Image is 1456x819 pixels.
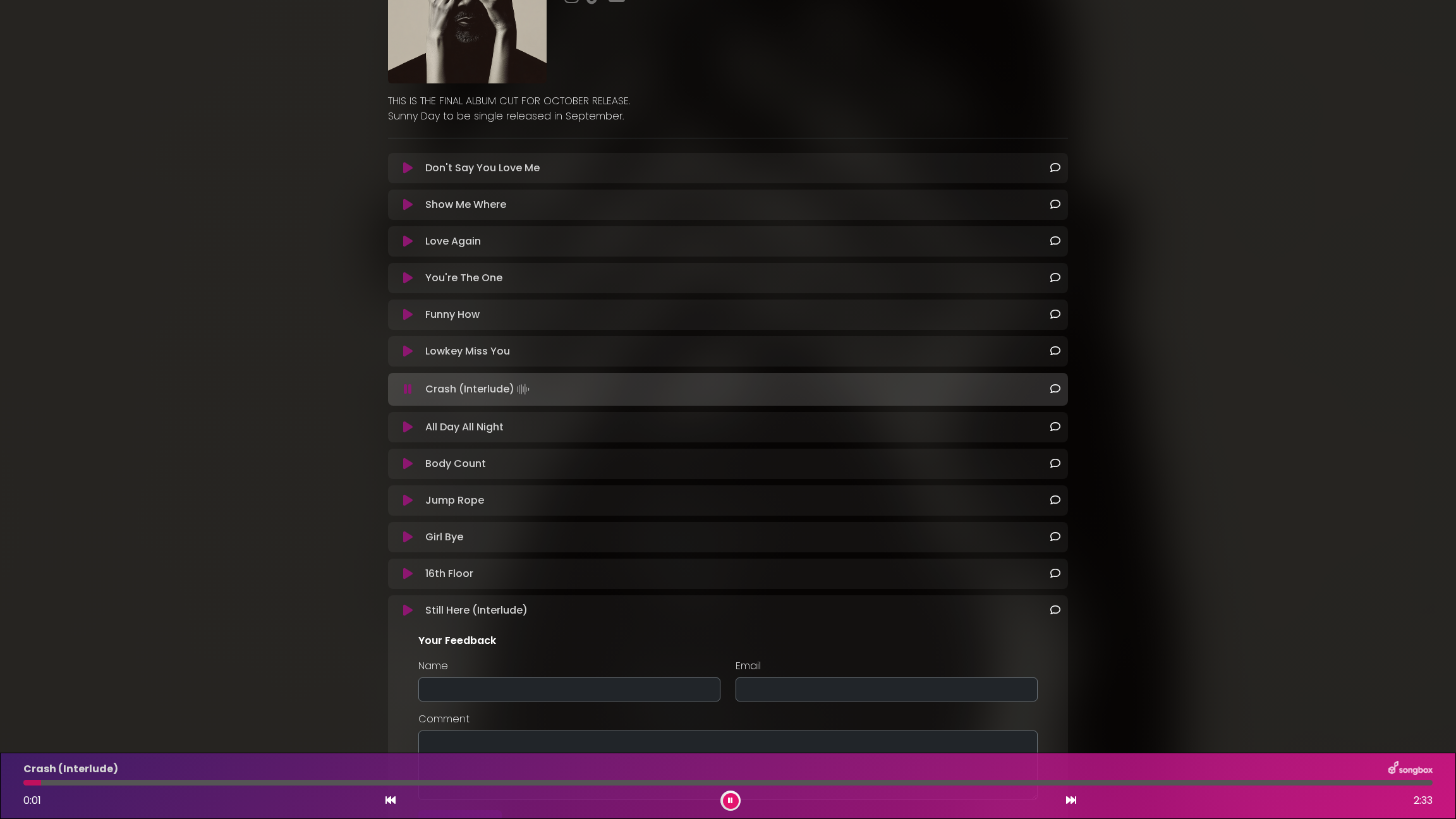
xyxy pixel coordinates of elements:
[388,94,1068,109] p: THIS IS THE FINAL ALBUM CUT FOR OCTOBER RELEASE.
[425,270,502,286] p: You're The One
[425,530,463,545] p: Girl Bye
[425,161,540,176] p: Don't Say You Love Me
[388,109,1068,124] p: Sunny Day to be single released in September.
[425,456,486,471] p: Body Count
[425,566,473,581] p: 16th Floor
[425,307,480,322] p: Funny How
[418,712,470,725] label: Comment
[425,420,504,435] p: All Day All Night
[736,659,761,672] label: Email
[23,761,118,777] p: Crash (Interlude)
[425,197,506,212] p: Show Me Where
[418,633,1038,648] p: Your Feedback
[1388,761,1433,777] img: songbox-logo-white.png
[425,493,484,508] p: Jump Rope
[425,344,510,359] p: Lowkey Miss You
[23,793,41,808] span: 0:01
[1414,793,1433,808] span: 2:33
[514,380,532,398] img: waveform4.gif
[425,234,481,249] p: Love Again
[418,659,448,672] label: Name
[425,380,532,398] p: Crash (Interlude)
[425,603,528,618] p: Still Here (Interlude)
